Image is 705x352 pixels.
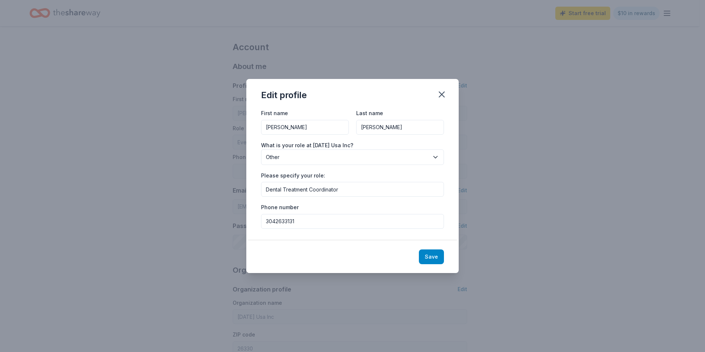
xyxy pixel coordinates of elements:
label: Please specify your role: [261,172,325,179]
label: What is your role at [DATE] Usa Inc? [261,142,353,149]
span: Other [266,153,429,162]
label: First name [261,110,288,117]
label: Last name [356,110,383,117]
div: Edit profile [261,89,307,101]
button: Save [419,249,444,264]
button: Other [261,149,444,165]
label: Phone number [261,204,299,211]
